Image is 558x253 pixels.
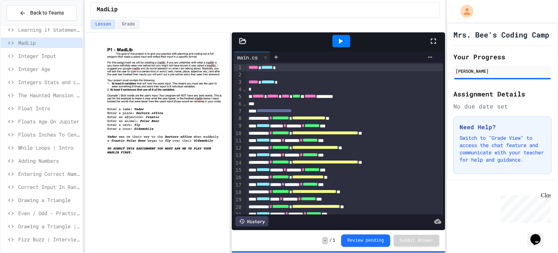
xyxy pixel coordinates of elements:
[30,9,64,17] span: Back to Teams
[18,52,80,60] span: Integer Input
[234,130,243,137] div: 10
[234,108,243,115] div: 7
[234,137,243,145] div: 11
[18,170,80,178] span: Entering Correct Name Input
[18,183,80,191] span: Correct Input In Range
[527,224,551,246] iframe: chat widget
[329,238,332,244] span: /
[235,216,268,226] div: History
[453,102,551,111] div: No due date set
[18,39,80,47] span: MadLip
[18,236,80,243] span: Fizz Buzz | Interview Program
[234,71,243,79] div: 2
[498,192,551,223] iframe: chat widget
[234,196,243,203] div: 19
[18,131,80,138] span: Floats Inches To Centimeters
[18,196,80,204] span: Drawing a Triangle
[234,93,243,100] div: 5
[234,152,243,159] div: 13
[234,159,243,167] div: 14
[322,237,328,244] span: -
[243,86,246,92] span: Fold line
[460,134,545,163] p: Switch to "Grade View" to access the chat feature and communicate with your teacher for help and ...
[456,68,549,74] div: [PERSON_NAME]
[234,145,243,152] div: 12
[18,222,80,230] span: Drawing a Triangle | User Input
[18,144,80,151] span: While Loops | Intro
[234,204,243,211] div: 20
[341,234,390,247] button: Review pending
[234,54,261,61] div: main.cs
[234,79,243,86] div: 3
[234,211,243,218] div: 21
[234,100,243,108] div: 6
[117,20,139,29] button: Grade
[7,5,77,21] button: Back to Teams
[234,182,243,189] div: 17
[234,167,243,174] div: 15
[234,122,243,130] div: 9
[394,235,440,246] button: Submit Answer
[234,174,243,181] div: 16
[234,189,243,196] div: 18
[18,104,80,112] span: Float Intro
[97,5,118,14] span: MadLip
[234,115,243,122] div: 8
[460,123,545,131] h3: Need Help?
[3,3,50,46] div: Chat with us now!Close
[453,89,551,99] h2: Assignment Details
[243,101,246,107] span: Fold line
[18,91,80,99] span: The Haunted Mansion Mystery
[18,209,80,217] span: Even / Odd - Practice for Fizz Buzz
[234,64,243,71] div: 1
[453,29,549,40] h1: Mrs. Bee's Coding Camp
[18,157,80,165] span: Adding Numbers
[453,52,551,62] h2: Your Progress
[234,86,243,93] div: 4
[234,52,270,63] div: main.cs
[453,3,475,20] div: My Account
[18,26,80,33] span: Learning If Statements
[18,65,80,73] span: Integer Age
[333,238,335,244] span: 1
[18,118,80,125] span: Floats Age On Jupiter
[18,78,80,86] span: Integers Stats and Leveling
[400,238,434,244] span: Submit Answer
[90,20,116,29] button: Lesson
